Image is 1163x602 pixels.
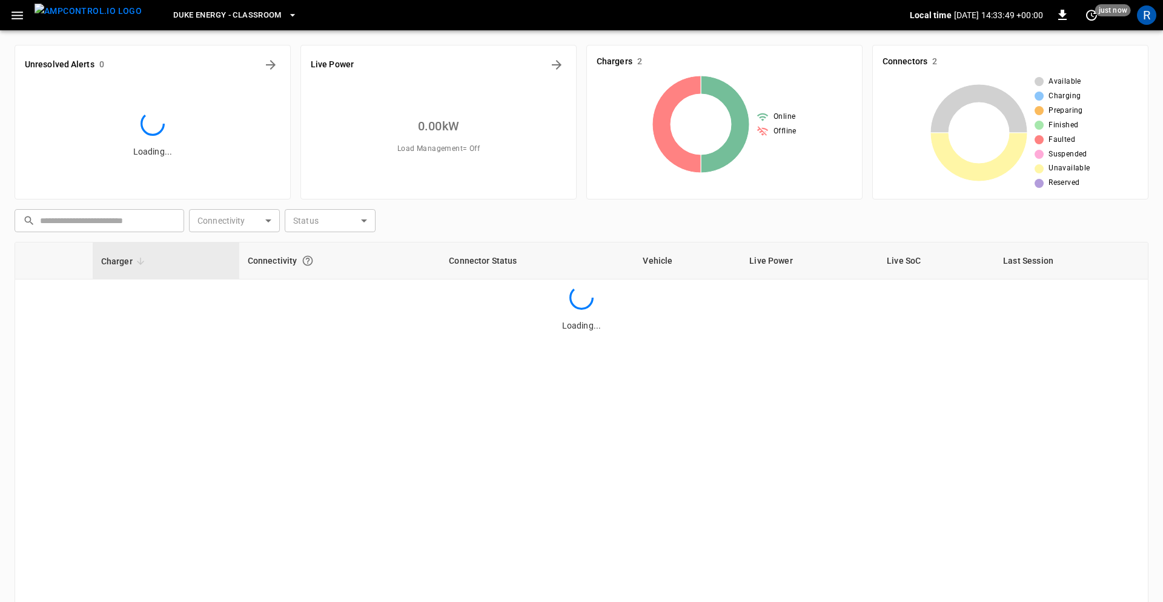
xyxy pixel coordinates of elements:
[932,55,937,69] h6: 2
[173,8,282,22] span: Duke Energy - Classroom
[741,242,878,279] th: Live Power
[637,55,642,69] h6: 2
[1049,76,1081,88] span: Available
[1049,177,1079,189] span: Reserved
[1049,90,1081,102] span: Charging
[99,58,104,72] h6: 0
[248,250,432,272] div: Connectivity
[261,55,280,75] button: All Alerts
[1049,149,1087,161] span: Suspended
[133,147,172,156] span: Loading...
[1049,105,1083,117] span: Preparing
[547,55,566,75] button: Energy Overview
[597,55,632,69] h6: Chargers
[297,250,319,272] button: Connection between the charger and our software.
[311,58,354,72] h6: Live Power
[1095,4,1131,16] span: just now
[910,9,952,21] p: Local time
[1049,162,1090,175] span: Unavailable
[25,58,94,72] h6: Unresolved Alerts
[878,242,995,279] th: Live SoC
[35,4,142,19] img: ampcontrol.io logo
[774,125,797,138] span: Offline
[1049,119,1078,132] span: Finished
[168,4,302,27] button: Duke Energy - Classroom
[634,242,741,279] th: Vehicle
[101,254,148,269] span: Charger
[995,242,1148,279] th: Last Session
[418,116,459,136] h6: 0.00 kW
[954,9,1043,21] p: [DATE] 14:33:49 +00:00
[774,111,795,123] span: Online
[1082,5,1101,25] button: set refresh interval
[440,242,634,279] th: Connector Status
[1137,5,1156,25] div: profile-icon
[883,55,927,69] h6: Connectors
[397,143,480,155] span: Load Management = Off
[1049,134,1075,146] span: Faulted
[562,321,601,330] span: Loading...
